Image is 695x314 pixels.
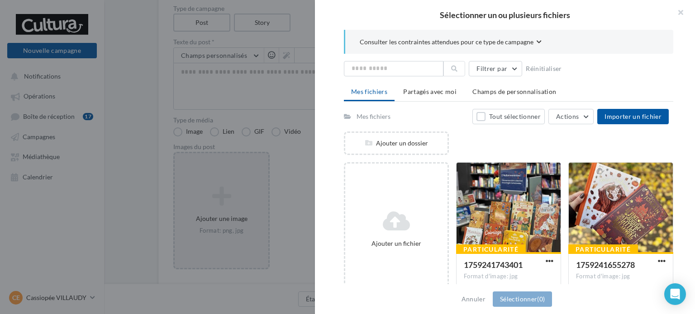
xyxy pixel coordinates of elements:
button: Consulter les contraintes attendues pour ce type de campagne [360,37,542,48]
div: Particularité [456,244,526,254]
div: Mes fichiers [357,112,390,121]
span: Partagés avec moi [403,88,457,95]
button: Réinitialiser [522,63,566,74]
button: Sélectionner(0) [493,291,552,307]
button: Filtrer par [469,61,522,76]
span: Champs de personnalisation [472,88,556,95]
span: Consulter les contraintes attendues pour ce type de campagne [360,37,533,47]
span: Mes fichiers [351,88,387,95]
button: Actions [548,109,594,124]
button: Annuler [458,294,489,305]
span: Actions [556,112,579,120]
span: (0) [537,295,545,303]
div: Format d'image: jpg [464,272,553,281]
span: 1759241743401 [464,260,523,270]
h2: Sélectionner un ou plusieurs fichiers [329,11,681,19]
button: Tout sélectionner [472,109,545,124]
span: 1759241655278 [576,260,635,270]
div: Particularité [568,244,638,254]
div: Ajouter un fichier [349,239,444,248]
button: Importer un fichier [597,109,669,124]
span: Importer un fichier [605,112,662,120]
div: Format d'image: jpg [576,272,666,281]
div: Ajouter un dossier [345,139,447,148]
div: Open Intercom Messenger [664,283,686,305]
